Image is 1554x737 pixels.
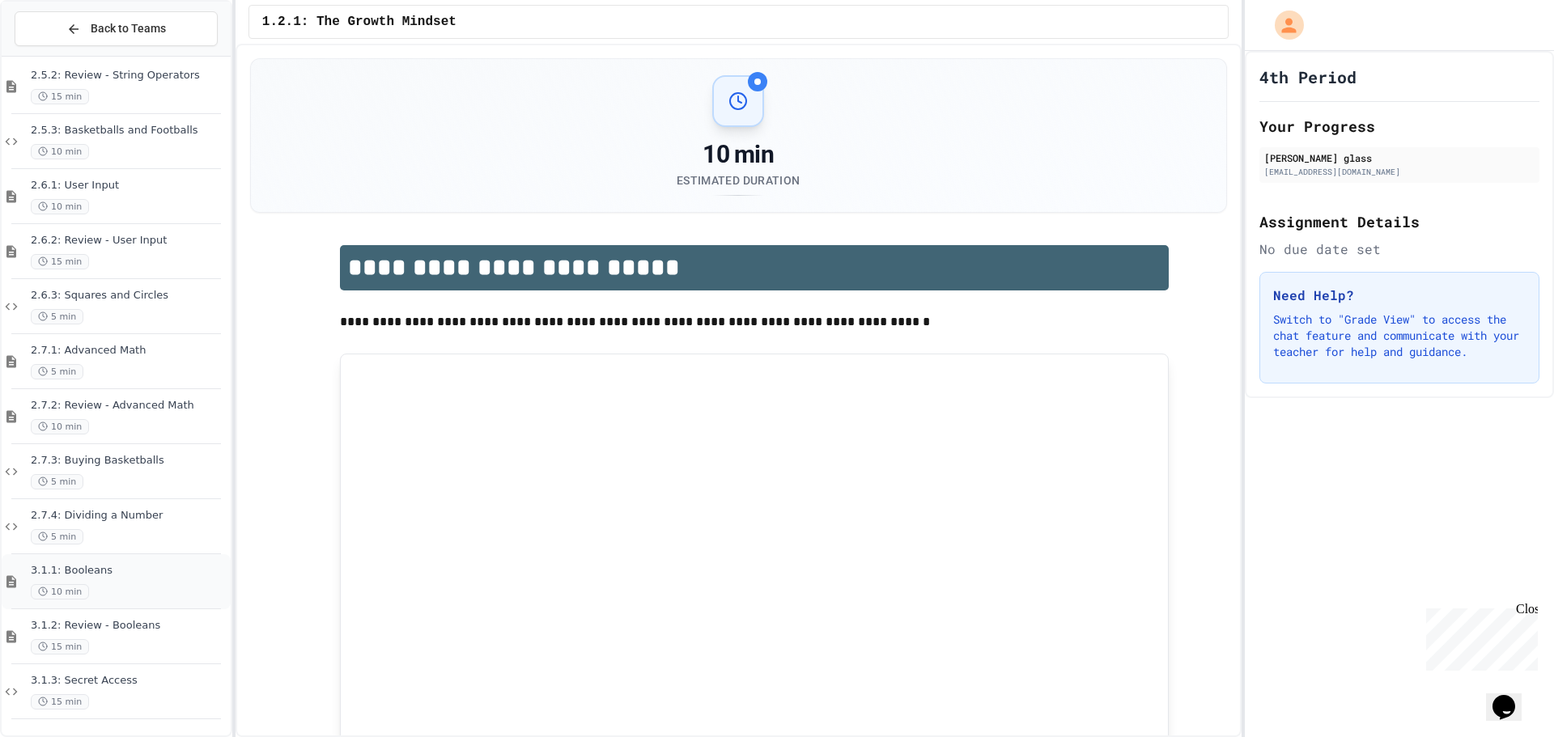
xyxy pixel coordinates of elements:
[31,124,227,138] span: 2.5.3: Basketballs and Footballs
[1264,150,1535,165] div: [PERSON_NAME] glass
[1486,672,1538,721] iframe: chat widget
[31,619,227,633] span: 3.1.2: Review - Booleans
[91,20,166,37] span: Back to Teams
[6,6,112,103] div: Chat with us now!Close
[31,344,227,358] span: 2.7.1: Advanced Math
[31,399,227,413] span: 2.7.2: Review - Advanced Math
[31,69,227,83] span: 2.5.2: Review - String Operators
[31,639,89,654] span: 15 min
[31,309,83,324] span: 5 min
[1259,239,1539,259] div: No due date set
[677,172,800,188] div: Estimated Duration
[31,674,227,688] span: 3.1.3: Secret Access
[1259,66,1357,88] h1: 4th Period
[262,12,456,32] span: 1.2.1: The Growth Mindset
[1264,166,1535,178] div: [EMAIL_ADDRESS][DOMAIN_NAME]
[31,564,227,578] span: 3.1.1: Booleans
[31,254,89,269] span: 15 min
[31,364,83,379] span: 5 min
[31,419,89,434] span: 10 min
[31,509,227,523] span: 2.7.4: Dividing a Number
[1258,6,1308,44] div: My Account
[31,234,227,248] span: 2.6.2: Review - User Input
[1273,311,1526,360] p: Switch to "Grade View" to access the chat feature and communicate with your teacher for help and ...
[31,584,89,599] span: 10 min
[1273,286,1526,305] h3: Need Help?
[1259,115,1539,138] h2: Your Progress
[31,454,227,468] span: 2.7.3: Buying Basketballs
[1420,602,1538,671] iframe: chat widget
[31,529,83,544] span: 5 min
[15,11,218,46] button: Back to Teams
[31,474,83,489] span: 5 min
[31,179,227,193] span: 2.6.1: User Input
[31,144,89,159] span: 10 min
[31,289,227,303] span: 2.6.3: Squares and Circles
[31,694,89,709] span: 15 min
[1259,210,1539,233] h2: Assignment Details
[31,89,89,104] span: 15 min
[677,140,800,169] div: 10 min
[31,199,89,214] span: 10 min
